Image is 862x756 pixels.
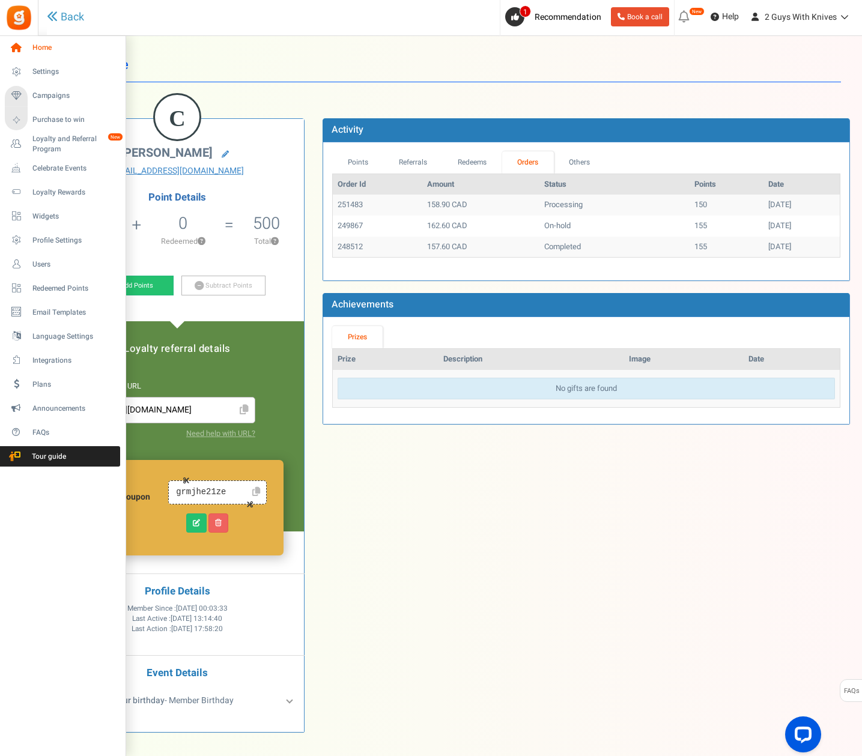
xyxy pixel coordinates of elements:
[32,404,117,414] span: Announcements
[5,350,120,370] a: Integrations
[171,614,222,624] span: [DATE] 13:14:40
[32,43,117,53] span: Home
[88,483,168,501] h6: Loyalty Referral Coupon
[32,331,117,342] span: Language Settings
[32,355,117,366] span: Integrations
[186,428,255,439] a: Need help with URL?
[108,133,123,141] em: New
[5,158,120,178] a: Celebrate Events
[59,48,841,82] h1: User Profile
[93,694,234,707] span: - Member Birthday
[253,214,280,232] h5: 500
[502,151,554,174] a: Orders
[768,220,835,232] div: [DATE]
[763,174,840,195] th: Date
[611,7,669,26] a: Book a call
[539,195,690,216] td: Processing
[690,237,763,258] td: 155
[59,586,295,597] h4: Profile Details
[539,237,690,258] td: Completed
[5,452,90,462] span: Tour guide
[235,236,298,247] p: Total
[333,195,422,216] td: 251483
[32,91,117,101] span: Campaigns
[5,38,120,58] a: Home
[5,326,120,346] a: Language Settings
[5,230,120,250] a: Profile Settings
[332,122,363,137] b: Activity
[143,236,223,247] p: Redeemed
[5,110,120,130] a: Purchase to win
[554,151,606,174] a: Others
[719,11,739,23] span: Help
[32,211,117,222] span: Widgets
[333,349,439,370] th: Prize
[333,237,422,258] td: 248512
[520,5,531,17] span: 1
[5,4,32,31] img: Gratisfaction
[62,343,292,354] h5: Loyalty referral details
[5,182,120,202] a: Loyalty Rewards
[332,151,384,174] a: Points
[624,349,744,370] th: Image
[505,7,606,26] a: 1 Recommendation
[234,400,253,421] span: Click to Copy
[5,398,120,419] a: Announcements
[59,165,295,177] a: [EMAIL_ADDRESS][DOMAIN_NAME]
[178,214,187,232] h5: 0
[5,86,120,106] a: Campaigns
[132,614,222,624] span: Last Active :
[32,259,117,270] span: Users
[689,7,705,16] em: New
[90,276,174,296] a: Add Points
[5,206,120,226] a: Widgets
[32,380,117,390] span: Plans
[32,187,117,198] span: Loyalty Rewards
[744,349,840,370] th: Date
[5,422,120,443] a: FAQs
[132,624,223,634] span: Last Action :
[422,174,540,195] th: Amount
[32,134,120,154] span: Loyalty and Referral Program
[5,302,120,322] a: Email Templates
[171,624,223,634] span: [DATE] 17:58:20
[32,428,117,438] span: FAQs
[5,254,120,274] a: Users
[539,174,690,195] th: Status
[93,694,165,707] b: Enter your birthday
[198,238,205,246] button: ?
[535,11,601,23] span: Recommendation
[271,238,279,246] button: ?
[127,603,228,614] span: Member Since :
[384,151,443,174] a: Referrals
[690,174,763,195] th: Points
[181,276,266,296] a: Subtract Points
[32,163,117,174] span: Celebrate Events
[50,192,304,203] h4: Point Details
[768,199,835,211] div: [DATE]
[5,374,120,395] a: Plans
[422,237,540,258] td: 157.60 CAD
[248,483,265,502] a: Click to Copy
[332,297,393,312] b: Achievements
[32,283,117,294] span: Redeemed Points
[5,134,120,154] a: Loyalty and Referral Program New
[690,195,763,216] td: 150
[442,151,502,174] a: Redeems
[843,680,860,703] span: FAQs
[539,216,690,237] td: On-hold
[422,195,540,216] td: 158.90 CAD
[338,378,835,400] div: No gifts are found
[706,7,744,26] a: Help
[5,62,120,82] a: Settings
[768,241,835,253] div: [DATE]
[59,668,295,679] h4: Event Details
[32,235,117,246] span: Profile Settings
[155,95,199,142] figcaption: C
[120,144,213,162] span: [PERSON_NAME]
[32,115,117,125] span: Purchase to win
[5,278,120,298] a: Redeemed Points
[690,216,763,237] td: 155
[333,174,422,195] th: Order Id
